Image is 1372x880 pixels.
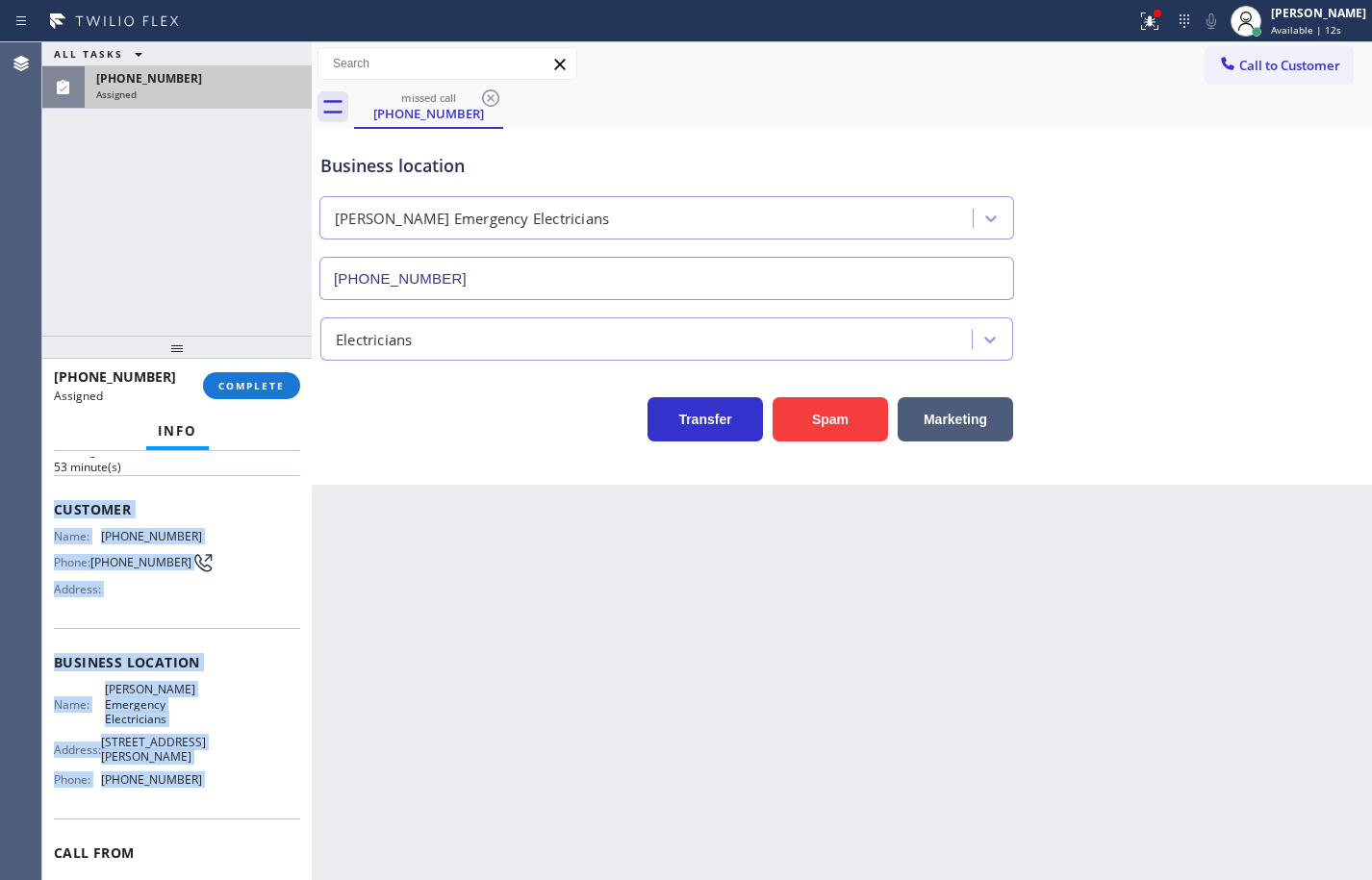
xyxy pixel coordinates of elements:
span: [PHONE_NUMBER] [101,529,202,543]
span: ALL TASKS [54,47,123,61]
button: Spam [773,397,888,441]
span: Phone: [54,772,101,787]
button: Mute [1198,8,1225,35]
p: 53 minute(s) [54,459,300,475]
span: Assigned [96,88,137,101]
div: [PERSON_NAME] Emergency Electricians [335,208,609,230]
button: Marketing [898,397,1013,441]
input: Search [318,48,576,79]
span: [PHONE_NUMBER] [101,772,202,787]
span: [PHONE_NUMBER] [96,70,202,87]
div: (619) 204-3700 [356,86,501,127]
span: [PERSON_NAME] Emergency Electricians [105,682,201,726]
button: Info [146,413,209,450]
span: Phone: [54,555,90,569]
button: ALL TASKS [42,42,162,65]
div: Business location [320,153,1013,179]
span: Customer [54,500,300,518]
span: Available | 12s [1271,23,1341,37]
button: Call to Customer [1206,47,1353,84]
span: [PHONE_NUMBER] [54,367,176,386]
span: Assigned [54,388,103,404]
span: [STREET_ADDRESS][PERSON_NAME] [101,735,206,765]
span: Address: [54,742,101,757]
span: Call to Customer [1239,57,1340,74]
span: Call From [54,843,300,862]
span: COMPLETE [218,379,285,392]
span: Info [158,422,197,440]
button: COMPLETE [203,372,300,399]
span: [PHONE_NUMBER] [90,555,191,569]
div: [PERSON_NAME] [1271,5,1366,21]
span: Name: [54,529,101,543]
span: Address: [54,582,105,596]
input: Phone Number [319,257,1014,300]
div: Electricians [336,328,412,350]
div: [PHONE_NUMBER] [356,105,501,122]
span: Business location [54,653,300,671]
span: Name: [54,697,105,712]
button: Transfer [648,397,763,441]
div: missed call [356,90,501,105]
